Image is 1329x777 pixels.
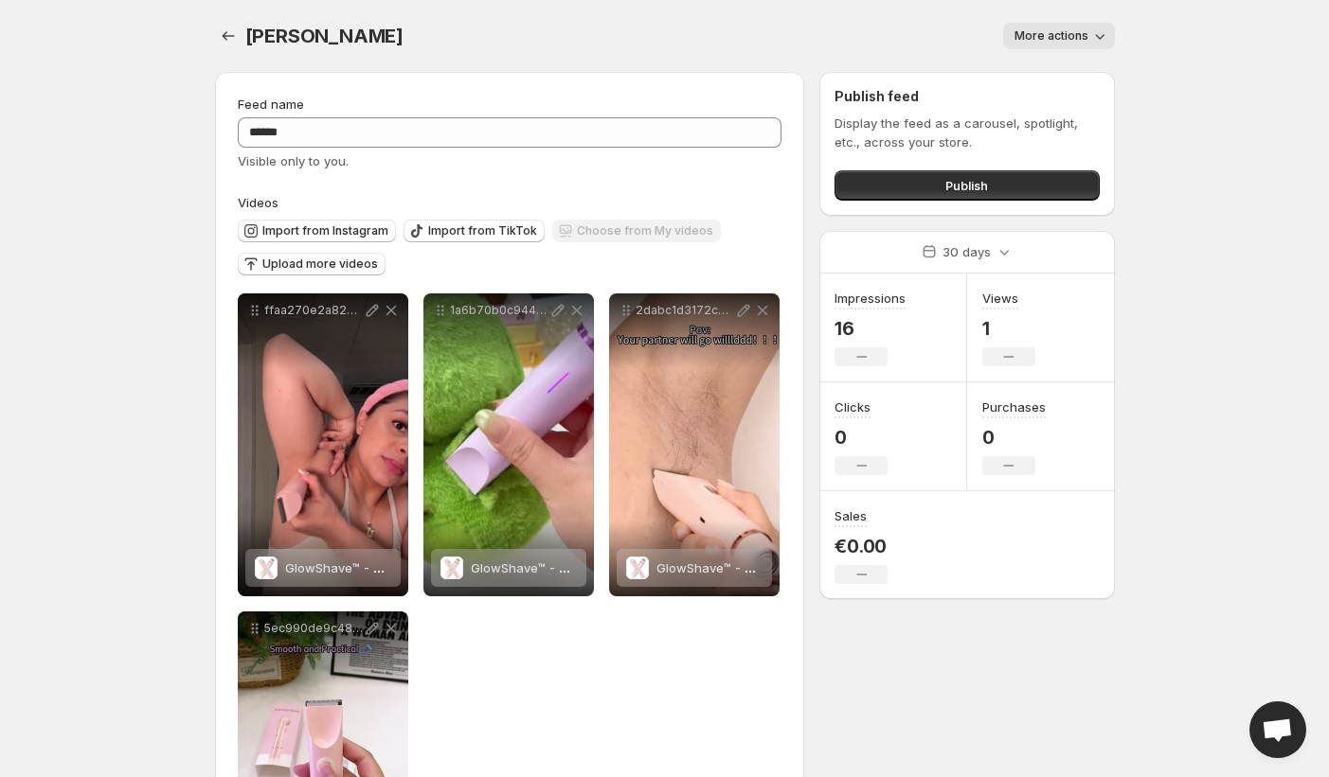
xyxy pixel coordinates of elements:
p: €0.00 [835,535,888,557]
p: 2dabc1d3172c4a23af35325e305e003d [636,303,734,318]
h3: Sales [835,506,867,525]
h3: Clicks [835,397,871,416]
div: 2dabc1d3172c4a23af35325e305e003dGlowShave™ - 2 in 1 Body ShaverGlowShave™ - 2 in 1 Body [PERSON_N... [609,293,780,596]
div: Open chat [1249,701,1306,758]
span: GlowShave™ - 2 in 1 Body [PERSON_NAME] [471,560,722,575]
button: Import from TikTok [404,220,545,242]
div: ffaa270e2a824fb29c6ef6ba657d8803HD-1080p-72Mbps-50542182GlowShave™ - 2 in 1 Body ShaverGlowShave™... [238,293,408,596]
span: Upload more videos [262,256,378,272]
span: More actions [1015,28,1088,44]
p: 1 [982,317,1035,340]
button: Settings [215,23,242,49]
span: Publish [945,176,988,195]
span: Import from TikTok [428,223,537,238]
p: 0 [982,426,1046,449]
button: Upload more videos [238,253,386,275]
img: GlowShave™ - 2 in 1 Body Shaver [626,556,649,579]
h2: Publish feed [835,87,1099,106]
span: GlowShave™ - 2 in 1 Body [PERSON_NAME] [285,560,536,575]
p: 16 [835,317,906,340]
p: ffaa270e2a824fb29c6ef6ba657d8803HD-1080p-72Mbps-50542182 [264,303,363,318]
button: Publish [835,170,1099,201]
p: 30 days [943,242,991,261]
span: [PERSON_NAME] [245,25,404,47]
span: GlowShave™ - 2 in 1 Body [PERSON_NAME] [656,560,907,575]
span: Feed name [238,97,304,112]
p: Display the feed as a carousel, spotlight, etc., across your store. [835,114,1099,151]
span: Videos [238,195,278,210]
h3: Views [982,289,1018,308]
h3: Impressions [835,289,906,308]
button: Import from Instagram [238,220,396,242]
img: GlowShave™ - 2 in 1 Body Shaver [255,556,278,579]
h3: Purchases [982,397,1046,416]
span: Import from Instagram [262,223,388,238]
p: 5ec990de9c48470bb7119db202b5001a [264,621,363,636]
button: More actions [1003,23,1115,49]
img: GlowShave™ - 2 in 1 Body Shaver [440,556,463,579]
div: 1a6b70b0c944455181d45986994e382eHD-1080p-72Mbps-50541655GlowShave™ - 2 in 1 Body ShaverGlowShave™... [423,293,594,596]
p: 0 [835,426,888,449]
p: 1a6b70b0c944455181d45986994e382eHD-1080p-72Mbps-50541655 [450,303,548,318]
span: Visible only to you. [238,153,349,168]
